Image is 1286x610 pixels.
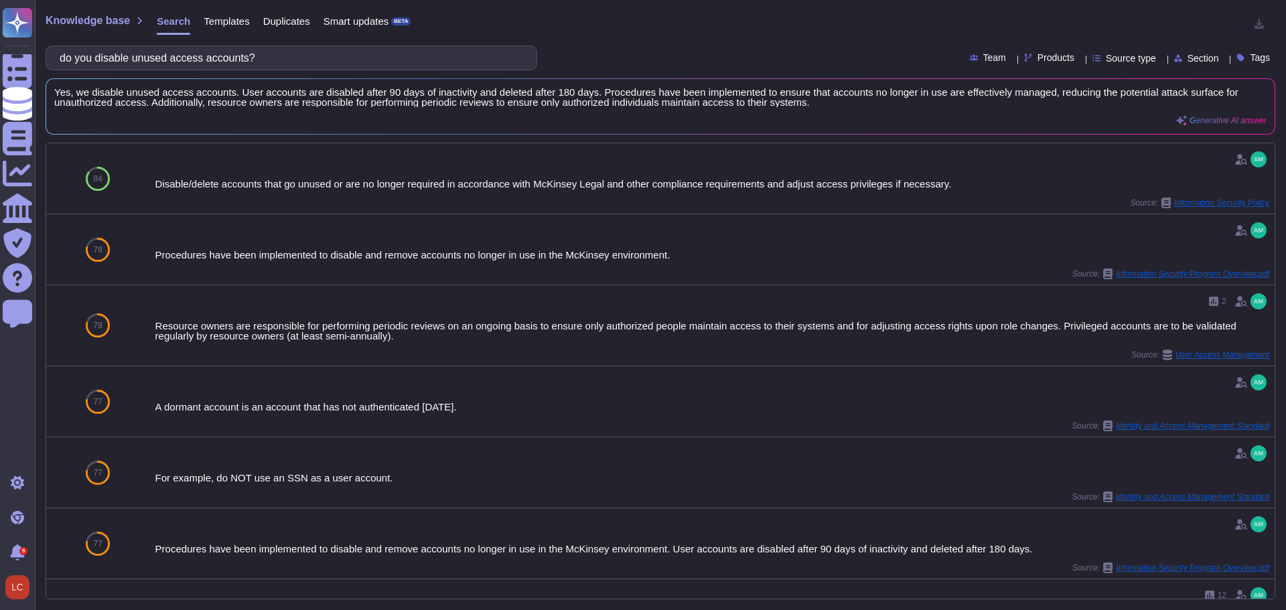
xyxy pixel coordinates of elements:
[204,16,249,26] span: Templates
[1251,516,1267,532] img: user
[155,250,1269,260] div: Procedures have been implemented to disable and remove accounts no longer in use in the McKinsey ...
[1251,374,1267,390] img: user
[1251,222,1267,238] img: user
[1251,151,1267,167] img: user
[1116,493,1269,501] span: Identity and Access Management Standard
[1038,53,1074,62] span: Products
[155,321,1269,341] div: Resource owners are responsible for performing periodic reviews on an ongoing basis to ensure onl...
[1222,297,1226,305] span: 2
[1072,562,1269,573] span: Source:
[157,16,190,26] span: Search
[1251,445,1267,461] img: user
[1188,54,1219,63] span: Section
[324,16,389,26] span: Smart updates
[5,575,29,599] img: user
[155,402,1269,412] div: A dormant account is an account that has not authenticated [DATE].
[1131,350,1269,360] span: Source:
[1251,293,1267,309] img: user
[53,46,523,70] input: Search a question or template...
[3,573,39,602] button: user
[983,53,1006,62] span: Team
[1072,269,1269,279] span: Source:
[1175,351,1269,359] span: User Access Management
[94,321,102,329] span: 78
[94,540,102,548] span: 77
[1116,422,1269,430] span: Identity and Access Management Standard
[1251,587,1267,603] img: user
[1131,198,1269,208] span: Source:
[54,87,1267,107] span: Yes, we disable unused access accounts. User accounts are disabled after 90 days of inactivity an...
[94,469,102,477] span: 77
[1174,199,1269,207] span: Information Security Policy
[1072,421,1269,431] span: Source:
[94,398,102,406] span: 77
[155,544,1269,554] div: Procedures have been implemented to disable and remove accounts no longer in use in the McKinsey ...
[1116,564,1269,572] span: Information Security Program Overview.pdf
[391,17,411,25] div: BETA
[1190,117,1267,125] span: Generative AI answer
[1250,53,1270,62] span: Tags
[1072,491,1269,502] span: Source:
[155,473,1269,483] div: For example, do NOT use an SSN as a user account.
[155,179,1269,189] div: Disable/delete accounts that go unused or are no longer required in accordance with McKinsey Lega...
[1106,54,1156,63] span: Source type
[263,16,310,26] span: Duplicates
[46,15,130,26] span: Knowledge base
[94,175,102,183] span: 84
[1218,591,1226,599] span: 12
[19,547,27,555] div: 5
[94,246,102,254] span: 78
[1116,270,1269,278] span: Information Security Program Overview.pdf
